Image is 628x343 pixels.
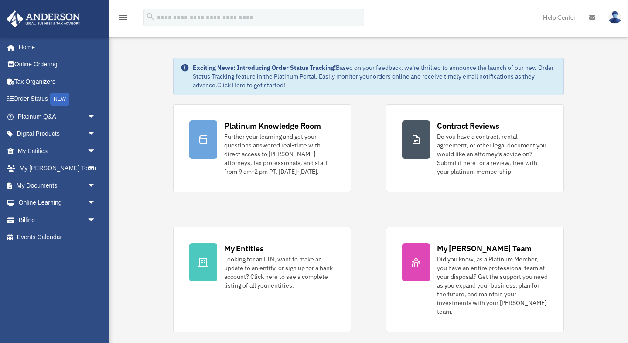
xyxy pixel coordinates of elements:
a: My Entitiesarrow_drop_down [6,142,109,160]
i: menu [118,12,128,23]
div: Looking for an EIN, want to make an update to an entity, or sign up for a bank account? Click her... [224,255,335,290]
a: Platinum Q&Aarrow_drop_down [6,108,109,125]
a: menu [118,15,128,23]
a: Online Ordering [6,56,109,73]
div: Contract Reviews [437,120,499,131]
a: Click Here to get started! [217,81,285,89]
a: Tax Organizers [6,73,109,90]
span: arrow_drop_down [87,194,105,212]
a: My Entities Looking for an EIN, want to make an update to an entity, or sign up for a bank accoun... [173,227,351,332]
a: Online Learningarrow_drop_down [6,194,109,212]
a: Events Calendar [6,229,109,246]
i: search [146,12,155,21]
span: arrow_drop_down [87,160,105,178]
div: Based on your feedback, we're thrilled to announce the launch of our new Order Status Tracking fe... [193,63,556,89]
span: arrow_drop_down [87,142,105,160]
span: arrow_drop_down [87,211,105,229]
strong: Exciting News: Introducing Order Status Tracking! [193,64,336,72]
a: Digital Productsarrow_drop_down [6,125,109,143]
a: My [PERSON_NAME] Team Did you know, as a Platinum Member, you have an entire professional team at... [386,227,564,332]
div: Further your learning and get your questions answered real-time with direct access to [PERSON_NAM... [224,132,335,176]
div: My Entities [224,243,263,254]
div: Do you have a contract, rental agreement, or other legal document you would like an attorney's ad... [437,132,548,176]
img: Anderson Advisors Platinum Portal [4,10,83,27]
a: Contract Reviews Do you have a contract, rental agreement, or other legal document you would like... [386,104,564,192]
div: Platinum Knowledge Room [224,120,321,131]
a: Platinum Knowledge Room Further your learning and get your questions answered real-time with dire... [173,104,351,192]
a: Billingarrow_drop_down [6,211,109,229]
a: Home [6,38,105,56]
span: arrow_drop_down [87,177,105,195]
span: arrow_drop_down [87,125,105,143]
div: NEW [50,93,69,106]
a: My [PERSON_NAME] Teamarrow_drop_down [6,160,109,177]
span: arrow_drop_down [87,108,105,126]
div: My [PERSON_NAME] Team [437,243,532,254]
img: User Pic [608,11,621,24]
div: Did you know, as a Platinum Member, you have an entire professional team at your disposal? Get th... [437,255,548,316]
a: My Documentsarrow_drop_down [6,177,109,194]
a: Order StatusNEW [6,90,109,108]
